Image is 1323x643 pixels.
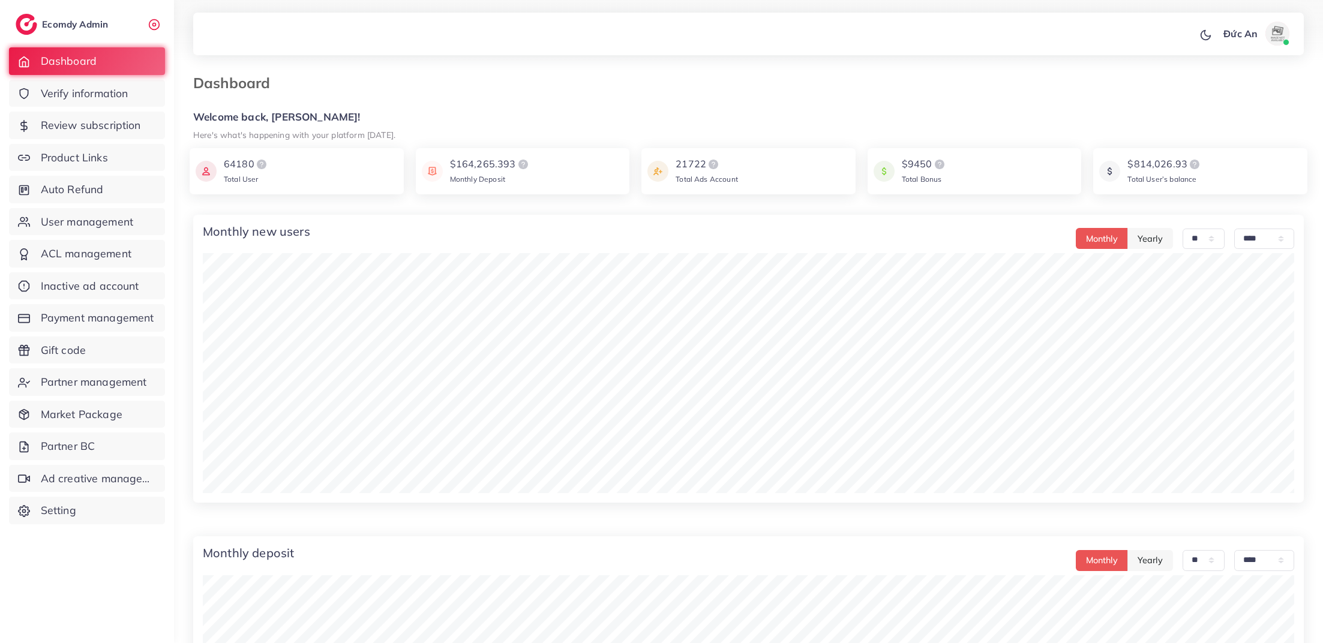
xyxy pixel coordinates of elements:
[203,224,310,239] h4: Monthly new users
[9,47,165,75] a: Dashboard
[224,175,259,184] span: Total User
[41,182,104,197] span: Auto Refund
[1076,550,1128,571] button: Monthly
[9,144,165,172] a: Product Links
[647,157,668,185] img: icon payment
[193,74,280,92] h3: Dashboard
[450,175,505,184] span: Monthly Deposit
[16,14,37,35] img: logo
[1187,157,1202,172] img: logo
[9,240,165,268] a: ACL management
[41,53,97,69] span: Dashboard
[9,208,165,236] a: User management
[516,157,530,172] img: logo
[9,336,165,364] a: Gift code
[224,157,269,172] div: 64180
[42,19,111,30] h2: Ecomdy Admin
[9,112,165,139] a: Review subscription
[1076,228,1128,249] button: Monthly
[874,157,895,185] img: icon payment
[9,497,165,524] a: Setting
[41,342,86,358] span: Gift code
[193,130,395,140] small: Here's what's happening with your platform [DATE].
[902,175,942,184] span: Total Bonus
[1223,26,1258,41] p: Đức An
[9,465,165,492] a: Ad creative management
[41,471,156,486] span: Ad creative management
[1127,175,1196,184] span: Total User’s balance
[41,150,108,166] span: Product Links
[16,14,111,35] a: logoEcomdy Admin
[41,86,128,101] span: Verify information
[41,118,141,133] span: Review subscription
[9,304,165,332] a: Payment management
[9,401,165,428] a: Market Package
[1217,22,1294,46] a: Đức Anavatar
[41,214,133,230] span: User management
[196,157,217,185] img: icon payment
[254,157,269,172] img: logo
[41,407,122,422] span: Market Package
[676,175,738,184] span: Total Ads Account
[676,157,738,172] div: 21722
[1099,157,1120,185] img: icon payment
[9,368,165,396] a: Partner management
[41,374,147,390] span: Partner management
[1127,550,1173,571] button: Yearly
[706,157,721,172] img: logo
[193,111,1304,124] h5: Welcome back, [PERSON_NAME]!
[41,246,131,262] span: ACL management
[41,503,76,518] span: Setting
[422,157,443,185] img: icon payment
[41,310,154,326] span: Payment management
[9,176,165,203] a: Auto Refund
[1265,22,1289,46] img: avatar
[203,546,294,560] h4: Monthly deposit
[450,157,530,172] div: $164,265.393
[9,272,165,300] a: Inactive ad account
[1127,228,1173,249] button: Yearly
[932,157,947,172] img: logo
[9,80,165,107] a: Verify information
[41,438,95,454] span: Partner BC
[9,432,165,460] a: Partner BC
[41,278,139,294] span: Inactive ad account
[1127,157,1202,172] div: $814,026.93
[902,157,947,172] div: $9450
